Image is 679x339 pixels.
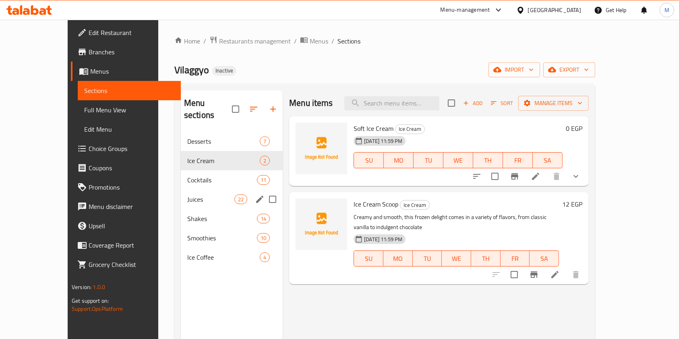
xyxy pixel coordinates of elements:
div: items [260,252,270,262]
span: WE [445,253,468,265]
div: Cocktails11 [181,170,283,190]
a: Grocery Checklist [71,255,181,274]
nav: breadcrumb [174,36,595,46]
a: Menus [300,36,328,46]
span: Cocktails [187,175,257,185]
div: Menu-management [441,5,490,15]
span: Edit Restaurant [89,28,175,37]
div: Smoothies [187,233,257,243]
div: Shakes [187,214,257,223]
button: export [543,62,595,77]
button: Branch-specific-item [505,167,524,186]
span: Ice Cream [187,156,260,165]
button: Add [460,97,486,110]
a: Edit Menu [78,120,181,139]
button: import [489,62,540,77]
span: Select to update [486,168,503,185]
span: TH [476,155,500,166]
input: search [344,96,439,110]
button: MO [383,250,413,267]
span: TU [416,253,439,265]
h2: Menu items [289,97,333,109]
span: Ice Cream [395,124,424,134]
span: SU [357,155,381,166]
div: items [260,136,270,146]
span: Menus [90,66,175,76]
button: show more [566,167,586,186]
span: Edit Menu [84,124,175,134]
span: Soft Ice Cream [354,122,393,134]
div: items [260,156,270,165]
button: SA [530,250,559,267]
span: 11 [257,176,269,184]
div: Ice Coffee [187,252,260,262]
span: Sections [84,86,175,95]
li: / [203,36,206,46]
span: Menu disclaimer [89,202,175,211]
span: MO [387,253,410,265]
span: Ice Cream Scoop [354,198,398,210]
span: FR [504,253,527,265]
span: Desserts [187,136,260,146]
div: Juices22edit [181,190,283,209]
button: TU [414,152,443,168]
nav: Menu sections [181,128,283,270]
span: Menus [310,36,328,46]
span: [DATE] 11:59 PM [361,236,406,243]
button: WE [443,152,473,168]
span: Coverage Report [89,240,175,250]
span: 22 [235,196,247,203]
div: Inactive [212,66,236,76]
span: Choice Groups [89,144,175,153]
a: Full Menu View [78,100,181,120]
img: Ice Cream Scoop [296,198,347,250]
span: WE [447,155,470,166]
button: FR [501,250,530,267]
a: Edit menu item [531,172,540,181]
a: Choice Groups [71,139,181,158]
span: Restaurants management [219,36,291,46]
span: Version: [72,282,91,292]
span: Grocery Checklist [89,260,175,269]
span: Coupons [89,163,175,173]
div: Ice Cream2 [181,151,283,170]
span: Inactive [212,67,236,74]
svg: Show Choices [571,172,581,181]
span: Manage items [525,98,582,108]
h6: 12 EGP [562,198,582,210]
span: Select section [443,95,460,112]
a: Coupons [71,158,181,178]
button: SU [354,152,384,168]
img: Soft Ice Cream [296,123,347,174]
a: Branches [71,42,181,62]
span: Sort sections [244,99,263,119]
button: SU [354,250,383,267]
button: delete [566,265,586,284]
div: [GEOGRAPHIC_DATA] [528,6,581,14]
span: export [550,65,589,75]
span: SA [533,253,556,265]
a: Promotions [71,178,181,197]
span: Upsell [89,221,175,231]
span: 10 [257,234,269,242]
span: Get support on: [72,296,109,306]
button: Sort [489,97,515,110]
span: Juices [187,194,234,204]
button: TH [473,152,503,168]
button: TH [471,250,501,267]
span: import [495,65,534,75]
span: 7 [260,138,269,145]
span: 14 [257,215,269,223]
li: / [294,36,297,46]
span: Select all sections [227,101,244,118]
span: Sort [491,99,513,108]
a: Menu disclaimer [71,197,181,216]
a: Support.OpsPlatform [72,304,123,314]
span: SU [357,253,380,265]
span: TU [417,155,440,166]
span: MO [387,155,410,166]
div: items [257,175,270,185]
h6: 0 EGP [566,123,582,134]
